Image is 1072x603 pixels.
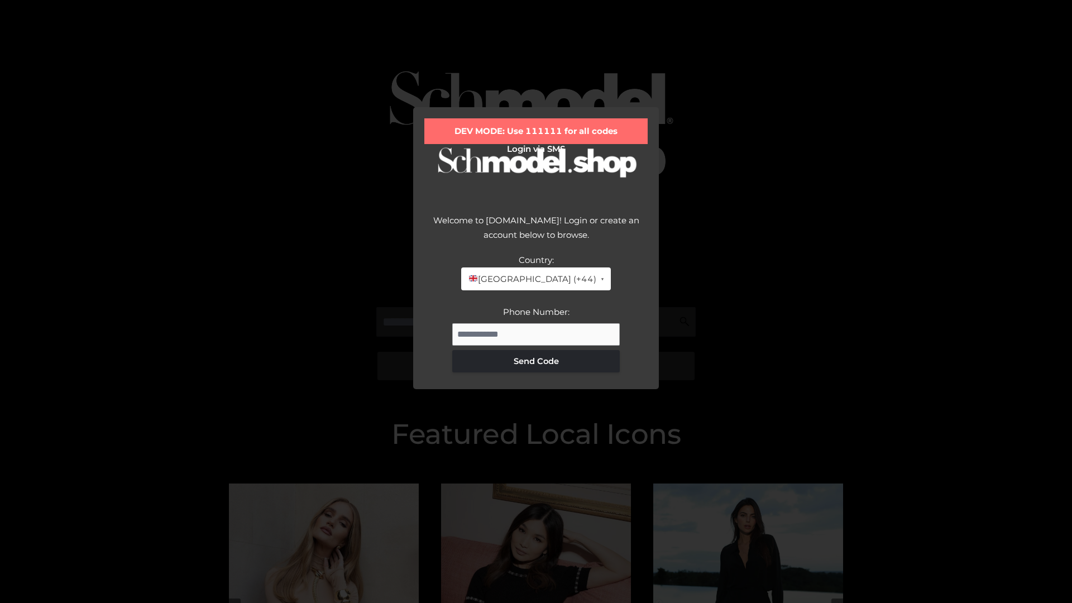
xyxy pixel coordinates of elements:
[452,350,620,372] button: Send Code
[519,255,554,265] label: Country:
[503,307,569,317] label: Phone Number:
[424,118,648,144] div: DEV MODE: Use 111111 for all codes
[424,213,648,253] div: Welcome to [DOMAIN_NAME]! Login or create an account below to browse.
[469,274,477,283] img: 🇬🇧
[424,144,648,154] h2: Login via SMS
[468,272,596,286] span: [GEOGRAPHIC_DATA] (+44)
